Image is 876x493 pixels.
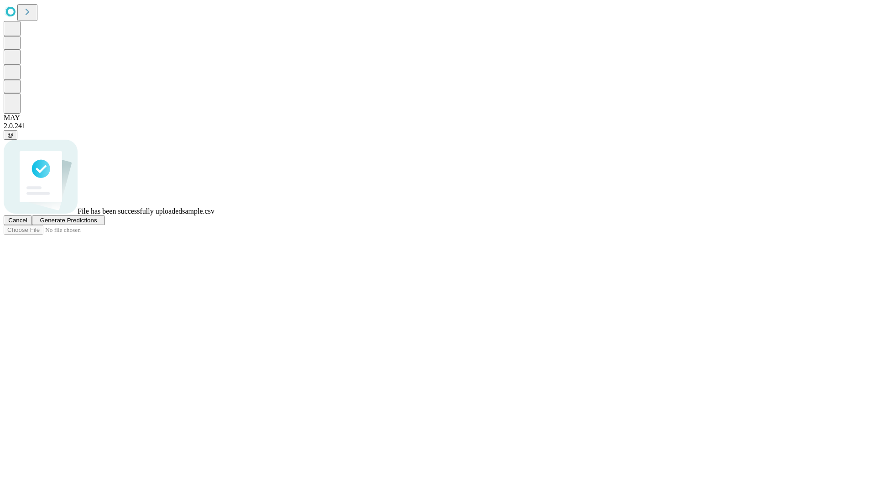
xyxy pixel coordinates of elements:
span: sample.csv [182,207,214,215]
span: Cancel [8,217,27,224]
span: @ [7,131,14,138]
button: @ [4,130,17,140]
span: Generate Predictions [40,217,97,224]
div: 2.0.241 [4,122,872,130]
div: MAY [4,114,872,122]
button: Generate Predictions [32,215,105,225]
button: Cancel [4,215,32,225]
span: File has been successfully uploaded [78,207,182,215]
